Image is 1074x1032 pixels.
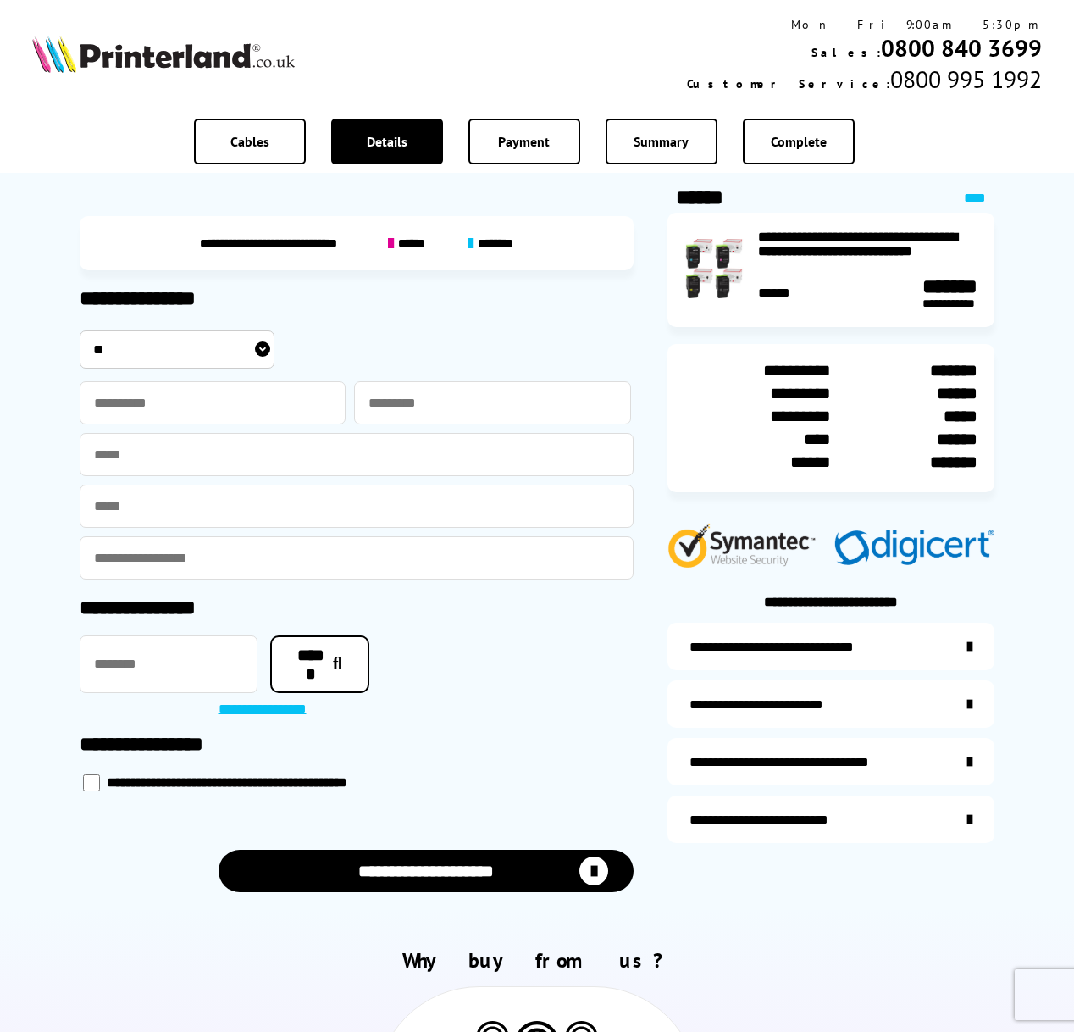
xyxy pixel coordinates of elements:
[667,738,994,785] a: additional-cables
[667,623,994,670] a: additional-ink
[811,45,881,60] span: Sales:
[230,133,269,150] span: Cables
[771,133,827,150] span: Complete
[667,680,994,728] a: items-arrive
[498,133,550,150] span: Payment
[890,64,1042,95] span: 0800 995 1992
[687,76,890,92] span: Customer Service:
[634,133,689,150] span: Summary
[367,133,407,150] span: Details
[687,17,1042,32] div: Mon - Fri 9:00am - 5:30pm
[667,796,994,843] a: secure-website
[32,36,295,73] img: Printerland Logo
[32,947,1042,974] h2: Why buy from us?
[881,32,1042,64] a: 0800 840 3699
